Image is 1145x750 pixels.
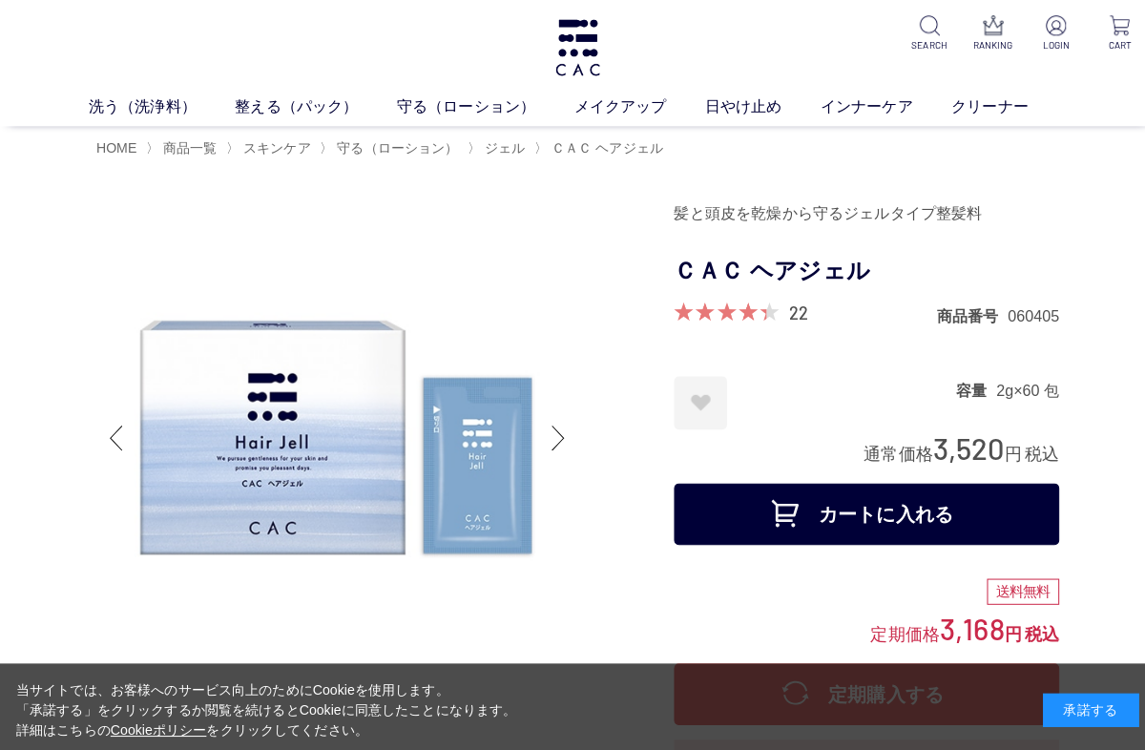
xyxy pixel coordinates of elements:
[999,303,1050,323] dd: 060405
[476,139,520,155] a: ジェル
[856,441,925,460] span: 通常価格
[1033,687,1129,720] div: 承諾する
[978,573,1050,600] div: 送料無料
[110,716,205,731] a: Cookieポリシー
[480,139,520,155] span: ジェル
[88,94,233,117] a: 洗う（洗浄料）
[947,377,988,397] dt: 容量
[668,373,720,426] a: お気に入りに登録する
[547,139,657,155] span: ＣＡＣ ヘアジェル
[901,15,941,52] a: SEARCH
[530,138,662,156] li: 〉
[393,94,569,117] a: 守る（ローション）
[224,138,313,156] li: 〉
[1015,619,1050,638] span: 税込
[548,19,597,75] img: logo
[330,139,454,155] a: 守る（ローション）
[964,38,1004,52] p: RANKING
[668,247,1050,290] h1: ＣＡＣ ヘアジェル
[781,300,801,321] a: 22
[95,139,135,155] a: HOME
[943,94,1057,117] a: クリーナー
[925,427,995,462] span: 3,520
[995,619,1012,638] span: 円
[463,138,525,156] li: 〉
[995,441,1012,460] span: 円
[238,139,308,155] a: スキンケア
[16,674,512,734] div: 当サイトでは、お客様へのサービス向上のためにCookieを使用します。 「承諾する」をクリックするか閲覧を続けるとCookieに同意したことになります。 詳細はこちらの をクリックしてください。
[928,303,999,323] dt: 商品番号
[334,139,454,155] span: 守る（ローション）
[144,138,219,156] li: 〉
[157,139,215,155] a: 商品一覧
[931,605,995,640] span: 3,168
[863,617,931,638] span: 定期価格
[964,15,1004,52] a: RANKING
[161,139,215,155] span: 商品一覧
[543,139,657,155] a: ＣＡＣ ヘアジェル
[1015,441,1050,460] span: 税込
[569,94,698,117] a: メイクアップ
[901,38,941,52] p: SEARCH
[241,139,308,155] span: スキンケア
[1090,15,1130,52] a: CART
[1027,38,1067,52] p: LOGIN
[233,94,393,117] a: 整える（パック）
[668,479,1050,540] button: カートに入れる
[668,196,1050,228] div: 髪と頭皮を乾燥から守るジェルタイプ整髪料
[1090,38,1130,52] p: CART
[988,377,1050,397] dd: 2g×60 包
[813,94,943,117] a: インナーケア
[95,196,572,673] img: ＣＡＣ ヘアジェル
[317,138,459,156] li: 〉
[698,94,813,117] a: 日やけ止め
[1027,15,1067,52] a: LOGIN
